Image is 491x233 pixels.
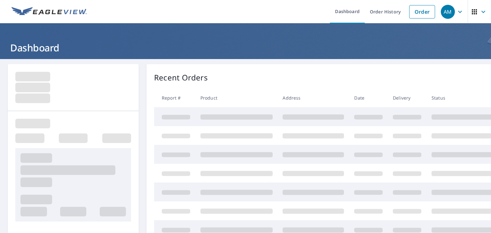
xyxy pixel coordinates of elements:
p: Recent Orders [154,72,208,83]
div: AM [441,5,455,19]
h1: Dashboard [8,41,483,54]
a: Order [409,5,435,19]
th: Report # [154,88,195,107]
th: Delivery [388,88,426,107]
th: Product [195,88,278,107]
img: EV Logo [12,7,87,17]
th: Address [277,88,349,107]
th: Date [349,88,388,107]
